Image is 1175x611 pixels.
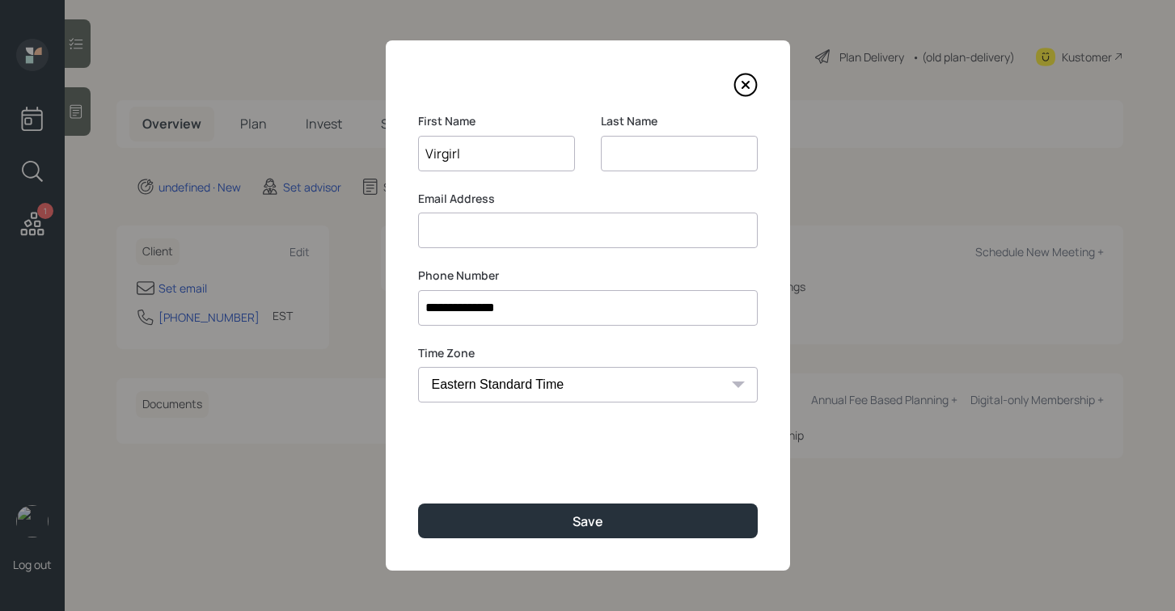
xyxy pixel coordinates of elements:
label: Time Zone [418,345,758,361]
label: First Name [418,113,575,129]
label: Last Name [601,113,758,129]
label: Phone Number [418,268,758,284]
label: Email Address [418,191,758,207]
button: Save [418,504,758,538]
div: Save [573,512,603,530]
